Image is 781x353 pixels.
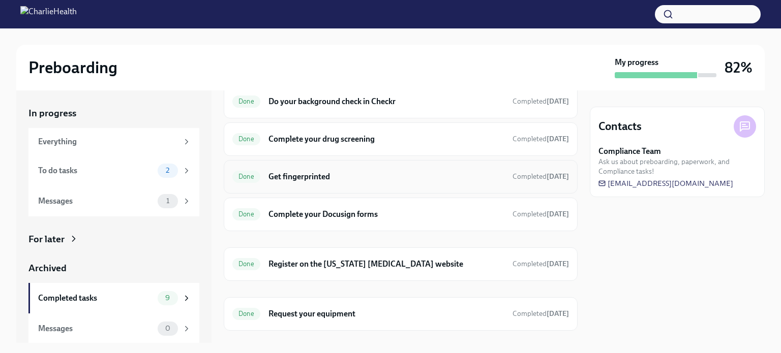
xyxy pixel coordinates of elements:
[232,256,569,272] a: DoneRegister on the [US_STATE] [MEDICAL_DATA] websiteCompleted[DATE]
[28,283,199,313] a: Completed tasks9
[547,309,569,318] strong: [DATE]
[232,173,260,180] span: Done
[38,136,178,147] div: Everything
[513,210,569,218] span: Completed
[513,134,569,144] span: October 13th, 2025 17:28
[28,128,199,155] a: Everything
[28,107,199,120] a: In progress
[268,134,504,145] h6: Complete your drug screening
[513,260,569,268] span: Completed
[513,97,569,106] span: Completed
[232,135,260,143] span: Done
[232,131,569,147] a: DoneComplete your drug screeningCompleted[DATE]
[513,97,569,106] span: October 7th, 2025 21:56
[160,167,175,174] span: 2
[513,172,569,181] span: October 13th, 2025 17:29
[232,210,260,218] span: Done
[28,262,199,275] a: Archived
[598,146,661,157] strong: Compliance Team
[268,259,504,270] h6: Register on the [US_STATE] [MEDICAL_DATA] website
[513,309,569,318] span: Completed
[268,308,504,319] h6: Request your equipment
[513,135,569,143] span: Completed
[28,233,199,246] a: For later
[38,293,154,304] div: Completed tasks
[598,157,756,176] span: Ask us about preboarding, paperwork, and Compliance tasks!
[38,196,154,207] div: Messages
[28,233,65,246] div: For later
[28,313,199,344] a: Messages0
[615,57,658,68] strong: My progress
[268,209,504,220] h6: Complete your Docusign forms
[598,178,733,188] a: [EMAIL_ADDRESS][DOMAIN_NAME]
[547,97,569,106] strong: [DATE]
[160,197,175,205] span: 1
[513,259,569,269] span: October 7th, 2025 22:15
[20,6,77,22] img: CharlieHealth
[28,186,199,216] a: Messages1
[232,306,569,322] a: DoneRequest your equipmentCompleted[DATE]
[38,165,154,176] div: To do tasks
[547,260,569,268] strong: [DATE]
[598,119,642,134] h4: Contacts
[232,169,569,185] a: DoneGet fingerprintedCompleted[DATE]
[232,206,569,222] a: DoneComplete your Docusign formsCompleted[DATE]
[28,155,199,186] a: To do tasks2
[513,309,569,318] span: October 13th, 2025 17:43
[547,210,569,218] strong: [DATE]
[38,323,154,334] div: Messages
[513,209,569,219] span: October 13th, 2025 17:43
[513,172,569,181] span: Completed
[268,171,504,182] h6: Get fingerprinted
[268,96,504,107] h6: Do your background check in Checkr
[232,260,260,268] span: Done
[232,98,260,105] span: Done
[725,58,753,77] h3: 82%
[547,135,569,143] strong: [DATE]
[159,325,176,332] span: 0
[159,294,176,302] span: 9
[232,310,260,317] span: Done
[28,57,117,78] h2: Preboarding
[232,93,569,110] a: DoneDo your background check in CheckrCompleted[DATE]
[547,172,569,181] strong: [DATE]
